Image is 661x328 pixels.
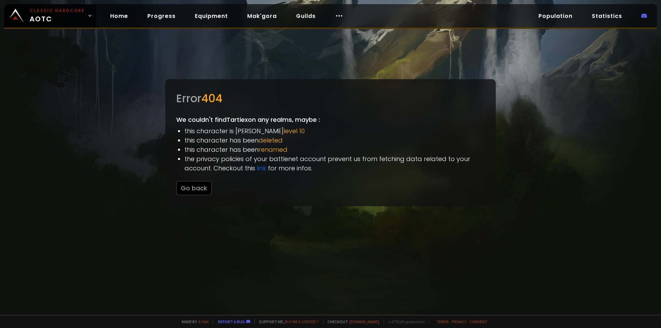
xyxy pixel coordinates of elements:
[452,319,466,324] a: Privacy
[105,9,134,23] a: Home
[257,164,266,172] a: link
[291,9,321,23] a: Guilds
[254,319,319,324] span: Support me,
[242,9,282,23] a: Mak'gora
[533,9,578,23] a: Population
[30,8,85,14] small: Classic Hardcore
[586,9,628,23] a: Statistics
[142,9,181,23] a: Progress
[178,319,209,324] span: Made by
[259,145,287,154] span: renamed
[176,90,485,107] div: Error
[259,136,283,145] span: deleted
[4,4,96,28] a: Classic HardcoreAOTC
[185,154,485,173] li: the privacy policies of your battlenet account prevent us from fetching data related to your acco...
[185,126,485,136] li: this character is [PERSON_NAME]
[198,319,209,324] a: a fan
[218,319,245,324] a: Report a bug
[189,9,233,23] a: Equipment
[323,319,379,324] span: Checkout
[201,91,222,106] span: 404
[176,181,212,195] button: Go back
[384,319,425,324] span: v. d752d5 - production
[285,319,319,324] a: Buy me a coffee
[30,8,85,24] span: AOTC
[436,319,449,324] a: Terms
[165,79,496,206] div: We couldn't find Tartiex on any realms, maybe :
[349,319,379,324] a: [DOMAIN_NAME]
[185,145,485,154] li: this character has been
[185,136,485,145] li: this character has been
[176,184,212,192] a: Go back
[284,127,305,135] span: level 10
[469,319,487,324] a: Consent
